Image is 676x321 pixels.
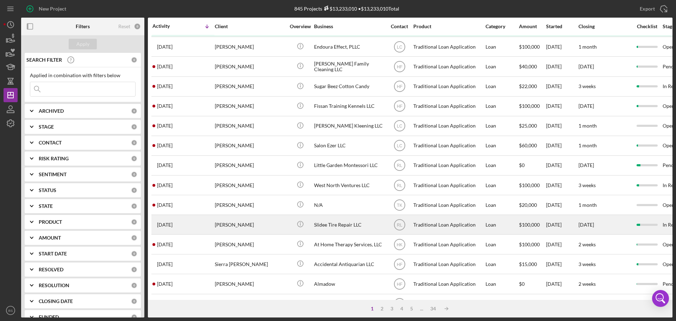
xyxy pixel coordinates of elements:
[397,124,402,129] text: LC
[397,262,402,267] text: HF
[8,309,13,313] text: BS
[632,24,662,29] div: Checklist
[134,23,141,30] div: 0
[215,156,285,175] div: [PERSON_NAME]
[519,222,540,228] span: $100,000
[519,103,540,109] span: $100,000
[546,176,578,195] div: [DATE]
[39,267,63,272] b: RESOLVED
[413,37,484,56] div: Traditional Loan Application
[215,77,285,96] div: [PERSON_NAME]
[157,44,173,50] time: 2025-09-08 17:01
[413,295,484,313] div: Traditional Loan Application
[546,97,578,116] div: [DATE]
[39,2,66,16] div: New Project
[131,124,137,130] div: 0
[157,103,173,109] time: 2025-09-05 19:53
[519,123,537,129] span: $25,000
[118,24,130,29] div: Reset
[519,142,537,148] span: $60,000
[314,255,384,273] div: Accidental Antiquarian LLC
[131,108,137,114] div: 0
[215,24,285,29] div: Client
[519,83,537,89] span: $22,000
[578,24,631,29] div: Closing
[26,57,62,63] b: SEARCH FILTER
[131,282,137,289] div: 0
[640,2,655,16] div: Export
[397,163,402,168] text: RL
[39,108,64,114] b: ARCHIVED
[131,140,137,146] div: 0
[294,6,399,12] div: 845 Projects • $13,233,010 Total
[397,203,402,208] text: TK
[413,176,484,195] div: Traditional Loan Application
[519,261,537,267] span: $15,000
[546,24,578,29] div: Started
[386,24,413,29] div: Contact
[397,104,402,109] text: HF
[486,215,518,234] div: Loan
[39,235,61,241] b: AMOUNT
[39,298,73,304] b: CLOSING DATE
[215,176,285,195] div: [PERSON_NAME]
[39,314,59,320] b: FUNDED
[486,156,518,175] div: Loan
[215,117,285,135] div: [PERSON_NAME]
[314,215,384,234] div: Slidee Tire Repair LLC
[407,306,417,311] div: 5
[314,156,384,175] div: Little Garden Montessori LLC
[215,136,285,155] div: [PERSON_NAME]
[157,281,173,287] time: 2025-08-29 02:24
[486,274,518,293] div: Loan
[215,255,285,273] div: Sierra [PERSON_NAME]
[578,222,594,228] time: [DATE]
[215,235,285,254] div: [PERSON_NAME]
[314,274,384,293] div: Almadow
[215,37,285,56] div: [PERSON_NAME]
[578,142,597,148] time: 1 month
[413,274,484,293] div: Traditional Loan Application
[314,37,384,56] div: Endoura Effect, PLLC
[314,97,384,116] div: Fissan Training Kennels LLC
[215,295,285,313] div: [PERSON_NAME]
[287,24,313,29] div: Overview
[39,251,67,257] b: START DATE
[69,39,97,49] button: Apply
[397,143,402,148] text: LC
[413,117,484,135] div: Traditional Loan Application
[413,156,484,175] div: Traditional Loan Application
[413,255,484,273] div: Traditional Loan Application
[546,37,578,56] div: [DATE]
[157,84,173,89] time: 2025-09-05 21:31
[314,235,384,254] div: At Home Therapy Services, LLC
[519,281,525,287] span: $0
[578,103,594,109] time: [DATE]
[39,187,56,193] b: STATUS
[157,261,173,267] time: 2025-09-02 14:51
[578,83,596,89] time: 3 weeks
[578,123,597,129] time: 1 month
[39,219,62,225] b: PRODUCT
[519,182,540,188] span: $100,000
[413,77,484,96] div: Traditional Loan Application
[578,261,596,267] time: 3 weeks
[546,117,578,135] div: [DATE]
[39,140,62,146] b: CONTACT
[486,24,518,29] div: Category
[413,235,484,254] div: Traditional Loan Application
[486,77,518,96] div: Loan
[578,63,594,69] time: [DATE]
[546,77,578,96] div: [DATE]
[519,162,525,168] span: $0
[413,136,484,155] div: Traditional Loan Application
[377,306,387,311] div: 2
[131,298,137,304] div: 0
[131,251,137,257] div: 0
[157,222,173,228] time: 2025-09-03 19:19
[413,196,484,214] div: Traditional Loan Application
[578,281,596,287] time: 2 weeks
[486,57,518,76] div: Loan
[486,97,518,116] div: Loan
[314,77,384,96] div: Sugar Beez Cotton Candy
